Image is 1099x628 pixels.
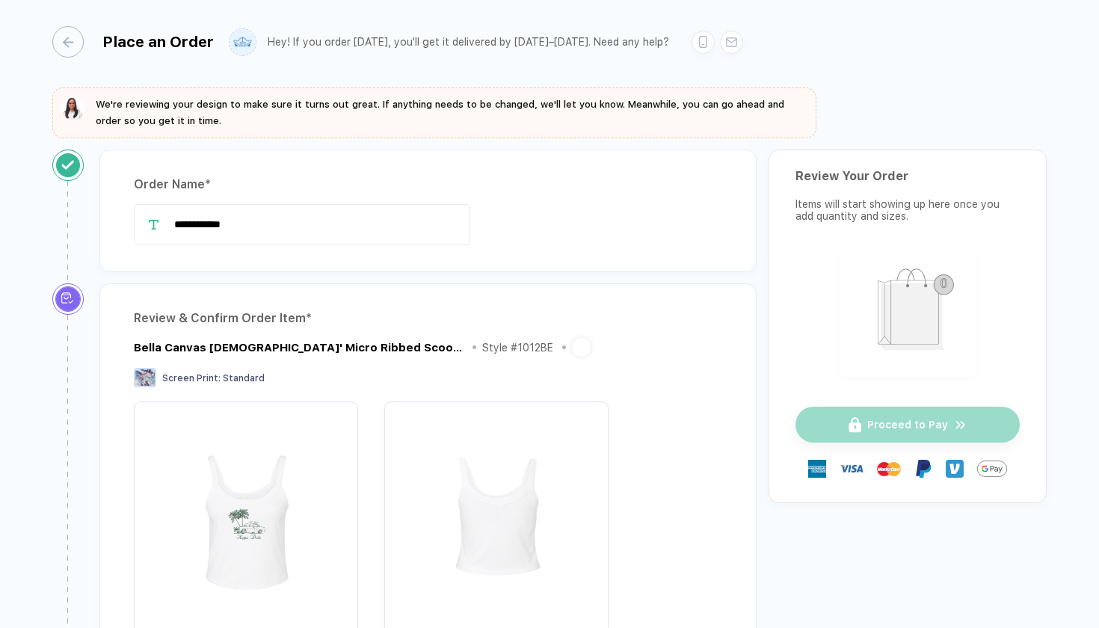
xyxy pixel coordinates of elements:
[102,33,214,51] div: Place an Order
[230,29,256,55] img: user profile
[840,457,863,481] img: visa
[795,198,1020,222] div: Items will start showing up here once you add quantity and sizes.
[977,454,1007,484] img: GPay
[223,373,265,384] span: Standard
[795,169,1020,183] div: Review Your Order
[134,341,464,354] div: Bella Canvas Ladies' Micro Ribbed Scoop Tank
[392,409,601,618] img: 2ac659c4-f533-4789-a100-ad024e722e1e_nt_back_1753654977769.jpg
[482,342,553,354] div: Style # 1012BE
[846,259,970,367] img: shopping_bag.png
[141,409,351,618] img: 2ac659c4-f533-4789-a100-ad024e722e1e_nt_front_1753654977766.jpg
[134,307,722,330] div: Review & Confirm Order Item
[946,460,964,478] img: Venmo
[914,460,932,478] img: Paypal
[96,99,784,126] span: We're reviewing your design to make sure it turns out great. If anything needs to be changed, we'...
[268,36,669,49] div: Hey! If you order [DATE], you'll get it delivered by [DATE]–[DATE]. Need any help?
[134,173,722,197] div: Order Name
[162,373,221,384] span: Screen Print :
[808,460,826,478] img: express
[61,96,807,129] button: We're reviewing your design to make sure it turns out great. If anything needs to be changed, we'...
[134,368,156,387] img: Screen Print
[877,457,901,481] img: master-card
[61,96,85,120] img: sophie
